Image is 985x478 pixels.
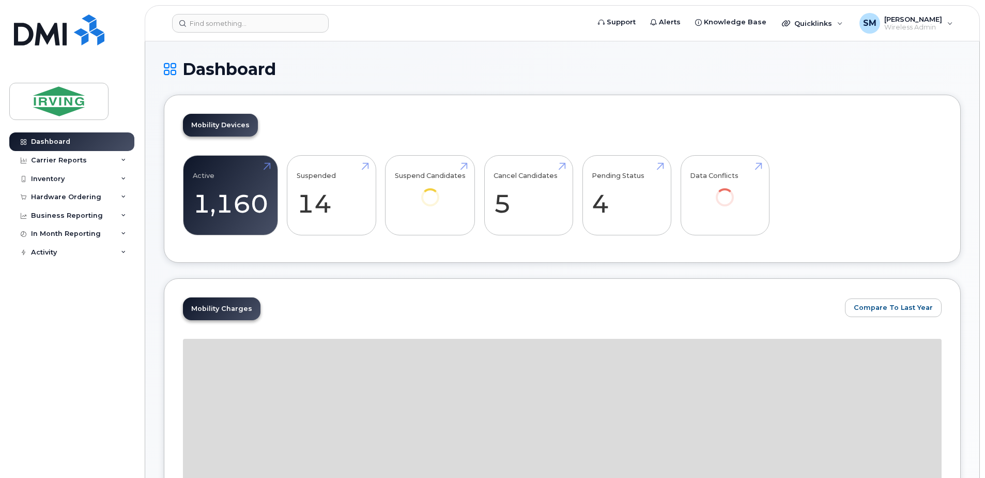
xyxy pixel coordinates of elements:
a: Cancel Candidates 5 [494,161,563,230]
a: Suspended 14 [297,161,366,230]
span: Compare To Last Year [854,303,933,312]
a: Active 1,160 [193,161,268,230]
h1: Dashboard [164,60,961,78]
a: Pending Status 4 [592,161,661,230]
button: Compare To Last Year [845,298,942,317]
a: Suspend Candidates [395,161,466,221]
a: Data Conflicts [690,161,760,221]
a: Mobility Devices [183,114,258,137]
a: Mobility Charges [183,297,260,320]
